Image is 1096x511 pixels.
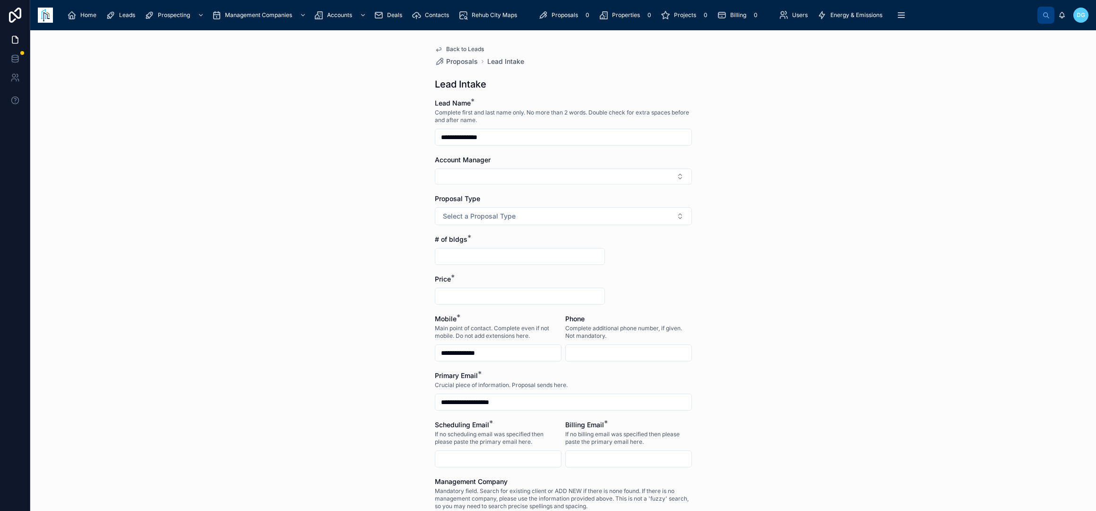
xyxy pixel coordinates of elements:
a: Lead Intake [487,57,524,66]
span: Deals [387,11,402,19]
span: Accounts [327,11,352,19]
a: Users [776,7,814,24]
div: 0 [700,9,711,21]
span: Complete first and last name only. No more than 2 words. Double check for extra spaces before and... [435,109,692,124]
span: Phone [565,315,585,323]
span: Complete additional phone number, if given. Not mandatory. [565,325,692,340]
img: App logo [38,8,53,23]
a: Properties0 [596,7,658,24]
a: Proposals0 [535,7,596,24]
span: Billing Email [565,421,604,429]
span: Mobile [435,315,457,323]
span: Back to Leads [446,45,484,53]
a: Prospecting [142,7,209,24]
a: Home [64,7,103,24]
span: Management Company [435,477,508,485]
a: Projects0 [658,7,714,24]
a: Proposals [435,57,478,66]
a: Contacts [409,7,456,24]
a: Leads [103,7,142,24]
a: Back to Leads [435,45,484,53]
a: Billing0 [714,7,764,24]
span: # of bldgs [435,235,467,243]
span: Scheduling Email [435,421,489,429]
div: 0 [750,9,761,21]
span: Users [792,11,808,19]
span: If no scheduling email was specified then please paste the primary email here. [435,431,561,446]
div: 0 [582,9,593,21]
span: Account Manager [435,156,491,164]
button: Select Button [435,207,692,225]
span: Home [80,11,96,19]
span: Proposals [446,57,478,66]
span: Contacts [425,11,449,19]
span: Main point of contact. Complete even if not mobile. Do not add extensions here. [435,325,561,340]
span: Rehub City Maps [472,11,517,19]
span: Price [435,275,451,283]
a: Accounts [311,7,371,24]
a: Energy & Emissions [814,7,889,24]
span: If no billing email was specified then please paste the primary email here. [565,431,692,446]
span: Lead Name [435,99,471,107]
span: DG [1077,11,1085,19]
span: Energy & Emissions [830,11,882,19]
span: Projects [674,11,696,19]
button: Select Button [435,168,692,185]
div: 0 [644,9,655,21]
span: Proposal Type [435,194,480,203]
span: Proposals [552,11,578,19]
div: scrollable content [60,5,1037,26]
span: Billing [730,11,746,19]
span: Crucial piece of information. Proposal sends here. [435,381,568,389]
span: Select a Proposal Type [443,211,516,221]
span: Management Companies [225,11,292,19]
span: Mandatory field. Search for existing client or ADD NEW if there is none found. If there is no man... [435,487,692,510]
span: Properties [612,11,640,19]
span: Leads [119,11,135,19]
h1: Lead Intake [435,78,486,91]
a: Management Companies [209,7,311,24]
span: Primary Email [435,371,478,379]
a: Deals [371,7,409,24]
a: Rehub City Maps [456,7,524,24]
span: Prospecting [158,11,190,19]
